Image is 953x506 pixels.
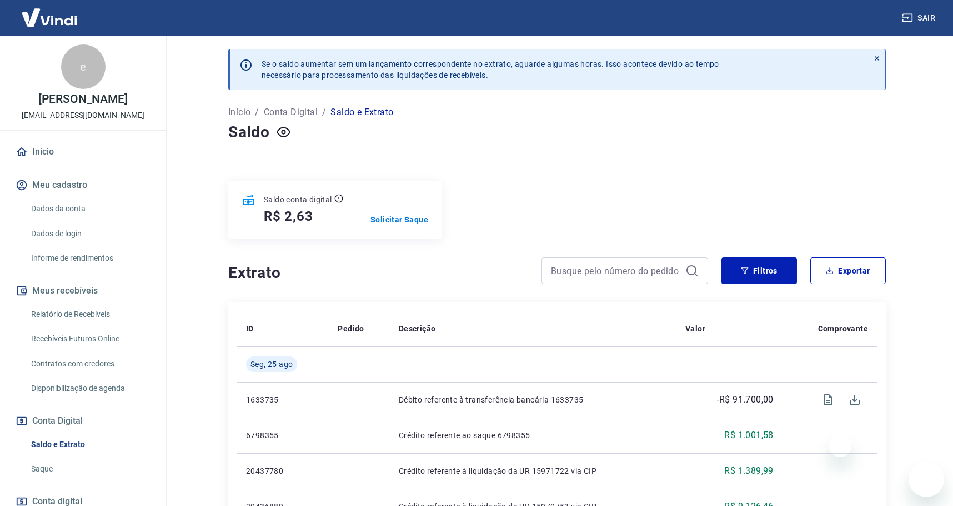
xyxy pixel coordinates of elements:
a: Informe de rendimentos [27,247,153,270]
a: Conta Digital [264,106,318,119]
p: [EMAIL_ADDRESS][DOMAIN_NAME] [22,110,144,121]
button: Meus recebíveis [13,279,153,303]
a: Relatório de Recebíveis [27,303,153,326]
p: Saldo e Extrato [330,106,393,119]
h4: Saldo [228,121,270,143]
p: 1633735 [246,394,320,405]
a: Início [228,106,250,119]
p: Crédito referente ao saque 6798355 [399,430,668,441]
button: Exportar [810,257,886,284]
p: 6798355 [246,430,320,441]
p: Valor [685,323,705,334]
a: Recebíveis Futuros Online [27,328,153,350]
p: Débito referente à transferência bancária 1633735 [399,394,668,405]
h4: Extrato [228,262,528,284]
a: Início [13,140,153,164]
a: Contratos com credores [27,353,153,375]
button: Filtros [721,257,797,284]
p: Comprovante [818,323,868,334]
span: Download [841,386,868,413]
p: R$ 1.389,99 [724,464,773,478]
img: Vindi [13,1,86,34]
a: Dados da conta [27,197,153,220]
iframe: Fechar mensagem [829,435,851,457]
button: Conta Digital [13,409,153,433]
span: Visualizar [815,386,841,413]
div: e [61,44,106,89]
p: / [322,106,326,119]
iframe: Botão para abrir a janela de mensagens [909,462,944,497]
button: Meu cadastro [13,173,153,197]
p: Crédito referente à liquidação da UR 15971722 via CIP [399,465,668,477]
p: Pedido [338,323,364,334]
h5: R$ 2,63 [264,207,313,225]
p: Se o saldo aumentar sem um lançamento correspondente no extrato, aguarde algumas horas. Isso acon... [262,58,719,81]
button: Sair [900,8,940,28]
input: Busque pelo número do pedido [551,262,681,279]
a: Solicitar Saque [370,214,428,225]
a: Saque [27,458,153,480]
p: [PERSON_NAME] [38,93,127,105]
p: 20437780 [246,465,320,477]
p: Saldo conta digital [264,194,332,205]
p: Descrição [399,323,436,334]
p: ID [246,323,254,334]
a: Dados de login [27,222,153,245]
p: -R$ 91.700,00 [717,393,774,406]
p: R$ 1.001,58 [724,429,773,442]
p: / [255,106,259,119]
span: Seg, 25 ago [250,359,293,370]
a: Disponibilização de agenda [27,377,153,400]
a: Saldo e Extrato [27,433,153,456]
